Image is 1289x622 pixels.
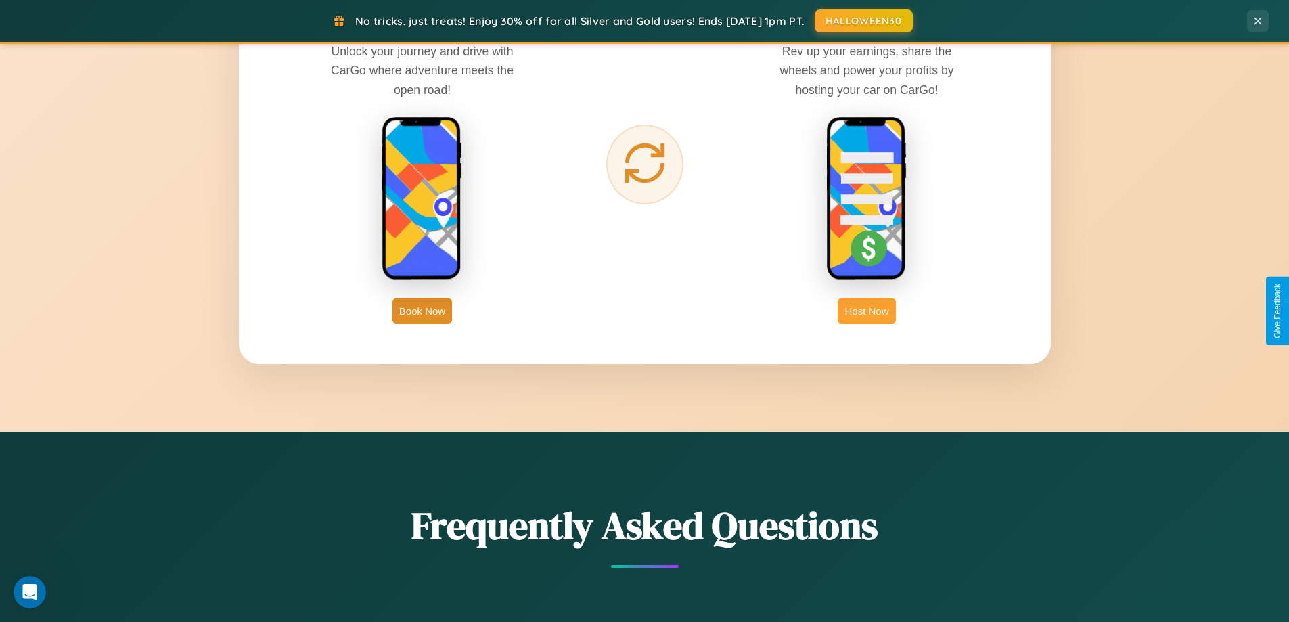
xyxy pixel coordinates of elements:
[355,14,805,28] span: No tricks, just treats! Enjoy 30% off for all Silver and Gold users! Ends [DATE] 1pm PT.
[382,116,463,282] img: rent phone
[765,42,968,99] p: Rev up your earnings, share the wheels and power your profits by hosting your car on CarGo!
[838,298,895,324] button: Host Now
[826,116,907,282] img: host phone
[1273,284,1282,338] div: Give Feedback
[392,298,452,324] button: Book Now
[815,9,913,32] button: HALLOWEEN30
[14,576,46,608] iframe: Intercom live chat
[321,42,524,99] p: Unlock your journey and drive with CarGo where adventure meets the open road!
[239,499,1051,552] h2: Frequently Asked Questions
